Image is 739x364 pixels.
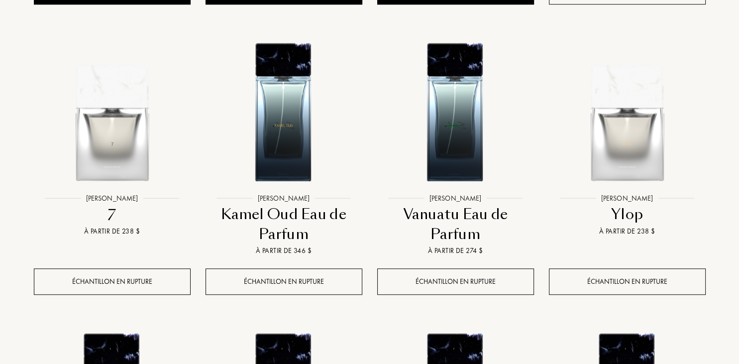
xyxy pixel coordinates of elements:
[34,268,191,295] div: Échantillon en rupture
[377,268,534,295] div: Échantillon en rupture
[549,22,706,249] a: Ylop Sora Dora[PERSON_NAME]YlopÀ partir de 238 $
[35,33,190,188] img: 7 Sora Dora
[377,22,534,268] a: Vanuatu Eau de Parfum Sora Dora[PERSON_NAME]Vanuatu Eau de ParfumÀ partir de 274 $
[550,33,705,188] img: Ylop Sora Dora
[206,22,362,268] a: Kamel Oud Eau de Parfum Sora Dora[PERSON_NAME]Kamel Oud Eau de ParfumÀ partir de 346 $
[381,245,530,256] div: À partir de 274 $
[206,268,362,295] div: Échantillon en rupture
[34,22,191,249] a: 7 Sora Dora[PERSON_NAME]7À partir de 238 $
[207,33,361,188] img: Kamel Oud Eau de Parfum Sora Dora
[38,226,187,237] div: À partir de 238 $
[381,205,530,244] div: Vanuatu Eau de Parfum
[549,268,706,295] div: Échantillon en rupture
[553,226,702,237] div: À partir de 238 $
[378,33,533,188] img: Vanuatu Eau de Parfum Sora Dora
[210,205,358,244] div: Kamel Oud Eau de Parfum
[210,245,358,256] div: À partir de 346 $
